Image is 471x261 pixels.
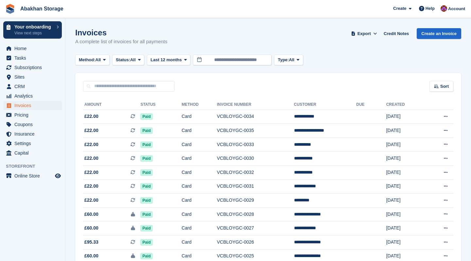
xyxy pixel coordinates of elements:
span: Paid [140,113,152,120]
span: £95.33 [84,239,98,246]
span: Pricing [14,110,54,120]
td: VCBLOYGC-0028 [217,207,294,221]
span: Insurance [14,129,54,139]
td: VCBLOYGC-0030 [217,152,294,166]
a: menu [3,101,62,110]
span: Paid [140,239,152,246]
th: Customer [294,100,357,110]
td: [DATE] [386,179,425,194]
span: £22.00 [84,169,98,176]
span: Paid [140,155,152,162]
td: Card [182,207,217,221]
td: Card [182,166,217,180]
th: Due [356,100,386,110]
td: [DATE] [386,235,425,250]
a: Credit Notes [381,28,411,39]
a: menu [3,63,62,72]
a: menu [3,139,62,148]
span: Analytics [14,91,54,101]
td: Card [182,235,217,250]
td: Card [182,124,217,138]
span: Help [426,5,435,12]
img: stora-icon-8386f47178a22dfd0bd8f6a31ec36ba5ce8667c1dd55bd0f319d3a0aa187defe.svg [5,4,15,14]
a: Abakhan Storage [18,3,66,14]
td: VCBLOYGC-0026 [217,235,294,250]
th: Status [140,100,182,110]
td: VCBLOYGC-0033 [217,138,294,152]
span: £22.00 [84,113,98,120]
a: menu [3,82,62,91]
span: Invoices [14,101,54,110]
span: Paid [140,183,152,190]
span: £60.00 [84,211,98,218]
span: Type: [278,57,289,63]
span: £22.00 [84,141,98,148]
a: menu [3,110,62,120]
span: Subscriptions [14,63,54,72]
span: Paid [140,141,152,148]
td: Card [182,110,217,124]
span: Home [14,44,54,53]
h1: Invoices [75,28,167,37]
td: Card [182,138,217,152]
td: [DATE] [386,166,425,180]
a: Your onboarding View next steps [3,21,62,39]
td: VCBLOYGC-0029 [217,194,294,208]
span: All [130,57,136,63]
span: CRM [14,82,54,91]
td: Card [182,194,217,208]
a: menu [3,120,62,129]
button: Status: All [112,55,144,65]
span: Online Store [14,171,54,180]
p: A complete list of invoices for all payments [75,38,167,46]
p: View next steps [14,30,53,36]
td: Card [182,221,217,235]
td: [DATE] [386,207,425,221]
td: [DATE] [386,124,425,138]
td: [DATE] [386,110,425,124]
span: Account [448,6,465,12]
p: Your onboarding [14,25,53,29]
span: £22.00 [84,197,98,204]
td: VCBLOYGC-0035 [217,124,294,138]
span: Paid [140,211,152,218]
td: [DATE] [386,194,425,208]
span: All [96,57,101,63]
td: [DATE] [386,221,425,235]
span: Paid [140,225,152,232]
span: Sort [440,83,449,90]
img: William Abakhan [441,5,447,12]
a: menu [3,91,62,101]
span: Storefront [6,163,65,170]
a: menu [3,129,62,139]
span: £60.00 [84,252,98,259]
span: Sites [14,72,54,82]
span: Create [393,5,406,12]
th: Amount [83,100,140,110]
td: [DATE] [386,152,425,166]
span: Last 12 months [150,57,182,63]
button: Last 12 months [147,55,190,65]
span: £60.00 [84,225,98,232]
button: Type: All [274,55,303,65]
td: VCBLOYGC-0034 [217,110,294,124]
span: £22.00 [84,127,98,134]
span: Status: [116,57,130,63]
td: Card [182,152,217,166]
span: £22.00 [84,183,98,190]
th: Invoice Number [217,100,294,110]
a: Create an Invoice [417,28,461,39]
a: menu [3,53,62,63]
th: Created [386,100,425,110]
span: Tasks [14,53,54,63]
span: Paid [140,169,152,176]
span: Paid [140,253,152,259]
td: VCBLOYGC-0032 [217,166,294,180]
span: Paid [140,127,152,134]
button: Export [350,28,378,39]
th: Method [182,100,217,110]
a: menu [3,72,62,82]
td: VCBLOYGC-0027 [217,221,294,235]
button: Method: All [75,55,110,65]
a: menu [3,44,62,53]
